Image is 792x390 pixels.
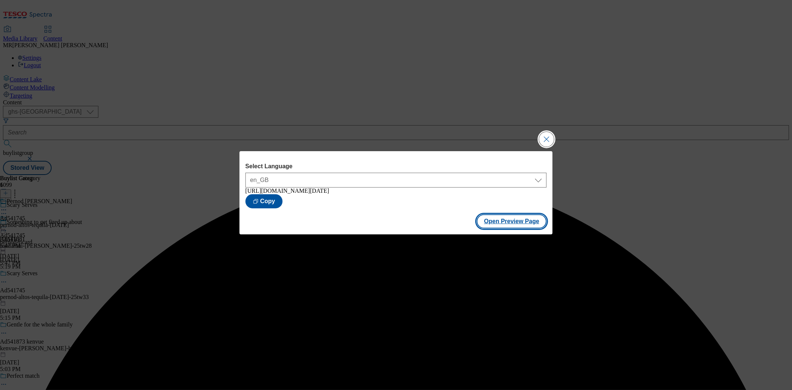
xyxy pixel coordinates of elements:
div: [URL][DOMAIN_NAME][DATE] [245,188,547,194]
label: Select Language [245,163,547,170]
button: Copy [245,194,283,208]
button: Open Preview Page [477,214,547,228]
button: Close Modal [539,132,554,147]
div: Modal [239,151,553,234]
